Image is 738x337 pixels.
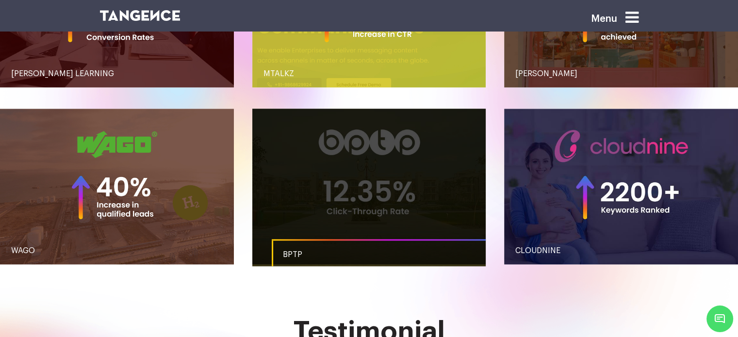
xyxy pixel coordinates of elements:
[283,251,302,258] span: BPTP
[504,58,738,89] a: [PERSON_NAME]
[515,70,577,78] span: [PERSON_NAME]
[706,305,733,332] span: Chat Widget
[11,247,35,255] span: WAGO
[252,109,486,264] button: BPTP
[100,10,180,21] img: logo SVG
[504,235,738,266] a: CLOUDNINE
[263,70,294,78] span: MTALKZ
[252,58,486,89] a: MTALKZ
[504,109,738,264] button: CLOUDNINE
[272,239,506,270] a: BPTP
[515,247,560,255] span: CLOUDNINE
[11,70,114,78] span: [PERSON_NAME] LEARNING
